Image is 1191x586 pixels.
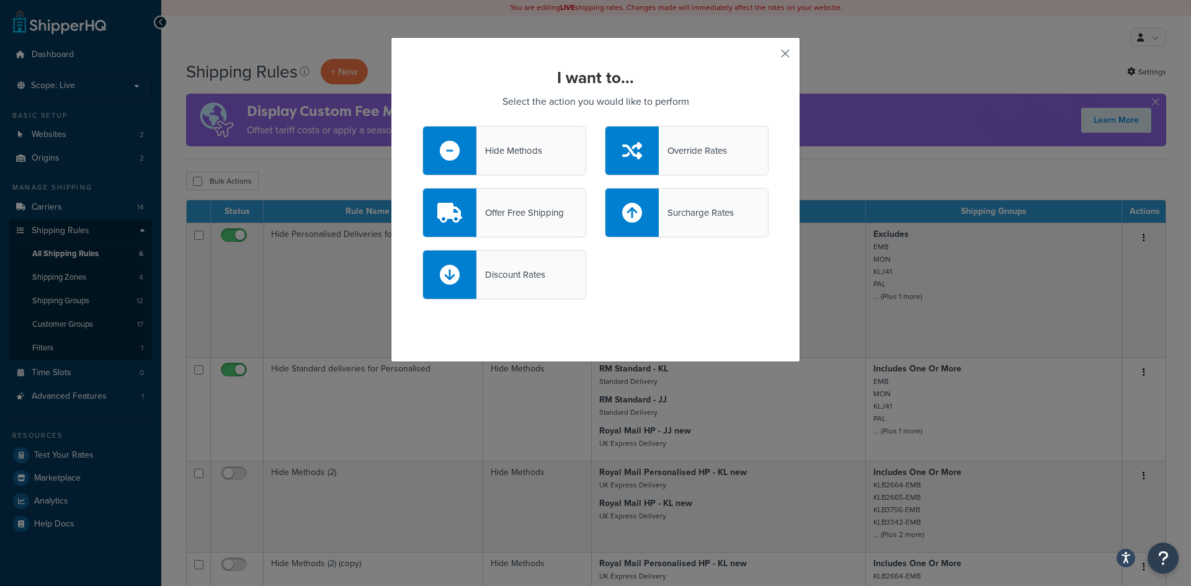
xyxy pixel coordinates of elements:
[422,93,769,110] p: Select the action you would like to perform
[557,66,634,89] strong: I want to...
[659,142,727,159] div: Override Rates
[476,142,542,159] div: Hide Methods
[1148,543,1179,574] button: Open Resource Center
[659,204,734,221] div: Surcharge Rates
[476,266,545,283] div: Discount Rates
[476,204,564,221] div: Offer Free Shipping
